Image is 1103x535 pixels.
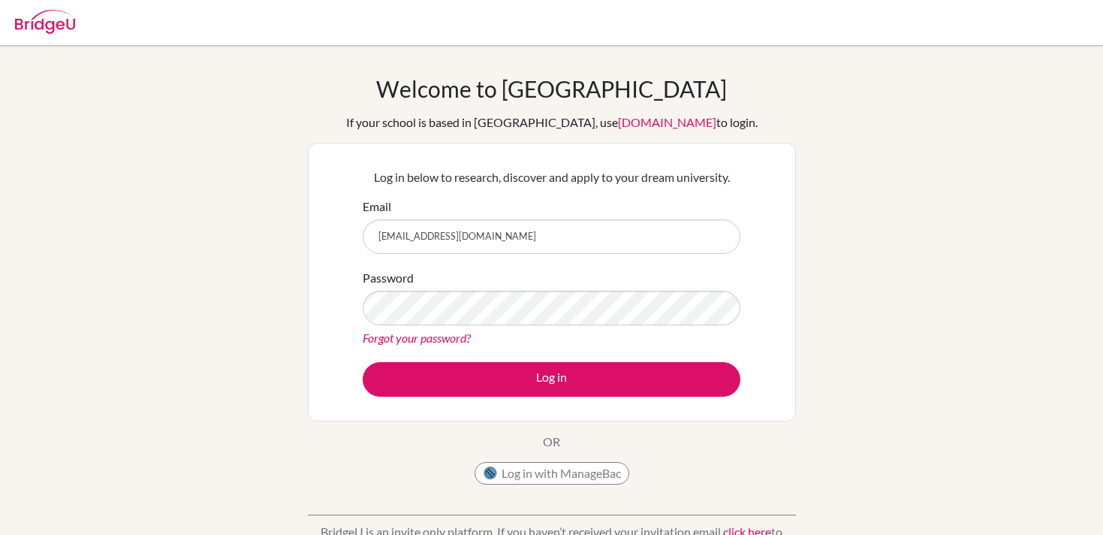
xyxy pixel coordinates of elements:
h1: Welcome to [GEOGRAPHIC_DATA] [376,75,727,102]
p: OR [543,433,560,451]
label: Email [363,198,391,216]
a: [DOMAIN_NAME] [618,115,716,129]
button: Log in [363,362,740,397]
p: Log in below to research, discover and apply to your dream university. [363,168,740,186]
img: Bridge-U [15,10,75,34]
div: If your school is based in [GEOGRAPHIC_DATA], use to login. [346,113,758,131]
a: Forgot your password? [363,331,471,345]
button: Log in with ManageBac [475,462,629,485]
label: Password [363,269,414,287]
